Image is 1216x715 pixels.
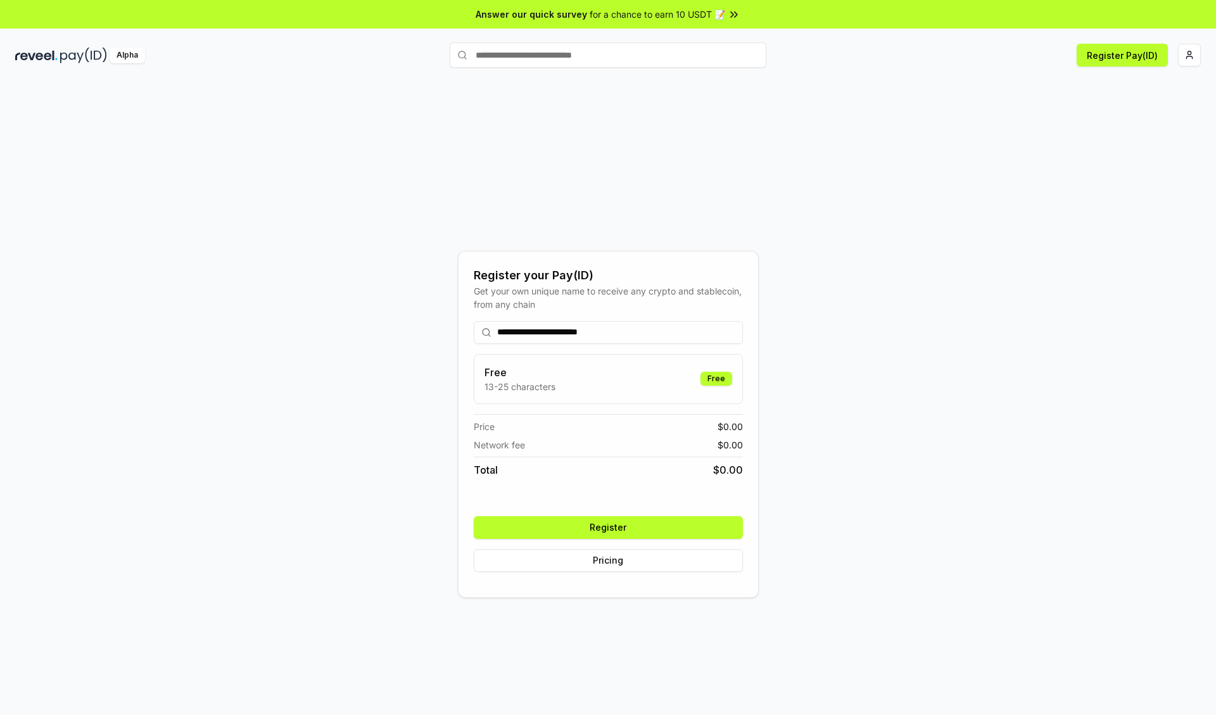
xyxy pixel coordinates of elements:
[474,267,743,284] div: Register your Pay(ID)
[700,372,732,386] div: Free
[15,47,58,63] img: reveel_dark
[474,516,743,539] button: Register
[484,380,555,393] p: 13-25 characters
[474,549,743,572] button: Pricing
[484,365,555,380] h3: Free
[474,284,743,311] div: Get your own unique name to receive any crypto and stablecoin, from any chain
[60,47,107,63] img: pay_id
[718,438,743,452] span: $ 0.00
[474,420,495,433] span: Price
[590,8,725,21] span: for a chance to earn 10 USDT 📝
[713,462,743,478] span: $ 0.00
[1077,44,1168,66] button: Register Pay(ID)
[476,8,587,21] span: Answer our quick survey
[474,462,498,478] span: Total
[474,438,525,452] span: Network fee
[718,420,743,433] span: $ 0.00
[110,47,145,63] div: Alpha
